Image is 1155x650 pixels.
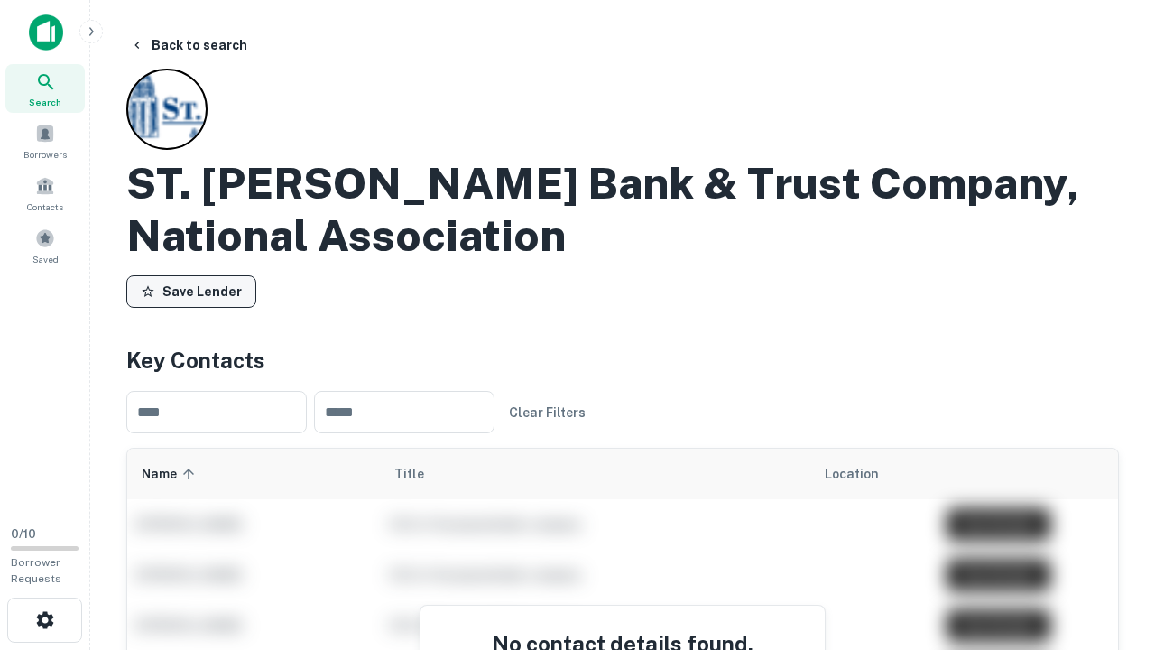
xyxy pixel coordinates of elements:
a: Saved [5,221,85,270]
a: Contacts [5,169,85,218]
button: Save Lender [126,275,256,308]
span: Borrowers [23,147,67,162]
h2: ST. [PERSON_NAME] Bank & Trust Company, National Association [126,157,1119,261]
button: Back to search [123,29,254,61]
span: Borrower Requests [11,556,61,585]
span: 0 / 10 [11,527,36,541]
img: capitalize-icon.png [29,14,63,51]
a: Borrowers [5,116,85,165]
h4: Key Contacts [126,344,1119,376]
a: Search [5,64,85,113]
span: Contacts [27,200,63,214]
iframe: Chat Widget [1065,506,1155,592]
span: Saved [32,252,59,266]
button: Clear Filters [502,396,593,429]
span: Search [29,95,61,109]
